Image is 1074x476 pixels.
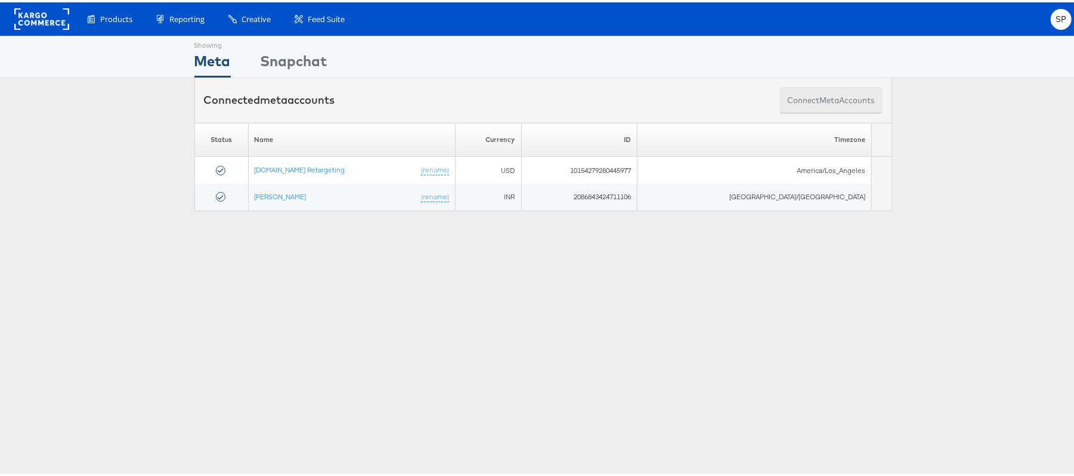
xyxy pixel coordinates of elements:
[421,190,449,200] a: (rename)
[194,120,248,154] th: Status
[261,48,327,75] div: Snapchat
[521,120,637,154] th: ID
[255,163,345,172] a: [DOMAIN_NAME] Retargeting
[637,181,871,208] td: [GEOGRAPHIC_DATA]/[GEOGRAPHIC_DATA]
[169,11,205,23] span: Reporting
[261,91,288,104] span: meta
[820,92,840,104] span: meta
[456,181,522,208] td: INR
[780,85,883,112] button: ConnectmetaAccounts
[521,154,637,181] td: 10154279280445977
[421,163,449,173] a: (rename)
[521,181,637,208] td: 2086843424711106
[248,120,456,154] th: Name
[204,90,335,106] div: Connected accounts
[194,48,231,75] div: Meta
[308,11,345,23] span: Feed Suite
[456,154,522,181] td: USD
[637,120,871,154] th: Timezone
[1056,13,1067,21] span: SP
[255,190,307,199] a: [PERSON_NAME]
[100,11,132,23] span: Products
[242,11,271,23] span: Creative
[194,34,231,48] div: Showing
[637,154,871,181] td: America/Los_Angeles
[456,120,522,154] th: Currency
